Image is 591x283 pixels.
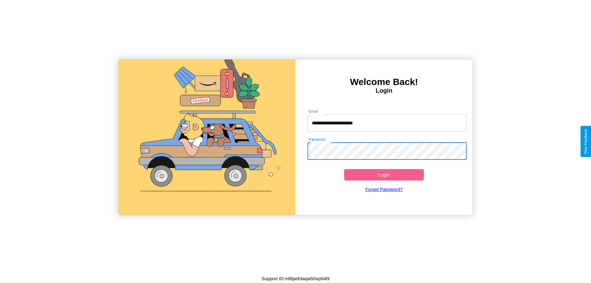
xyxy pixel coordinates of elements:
[309,137,325,142] label: Password
[262,274,330,283] p: Support ID: mf8jw93aqai50vp94l9
[119,59,295,215] img: gif
[584,129,588,154] div: Give Feedback
[295,87,472,94] h4: Login
[309,109,318,114] label: Email
[295,77,472,87] h3: Welcome Back!
[304,180,464,198] a: Forgot Password?
[344,169,424,180] button: Login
